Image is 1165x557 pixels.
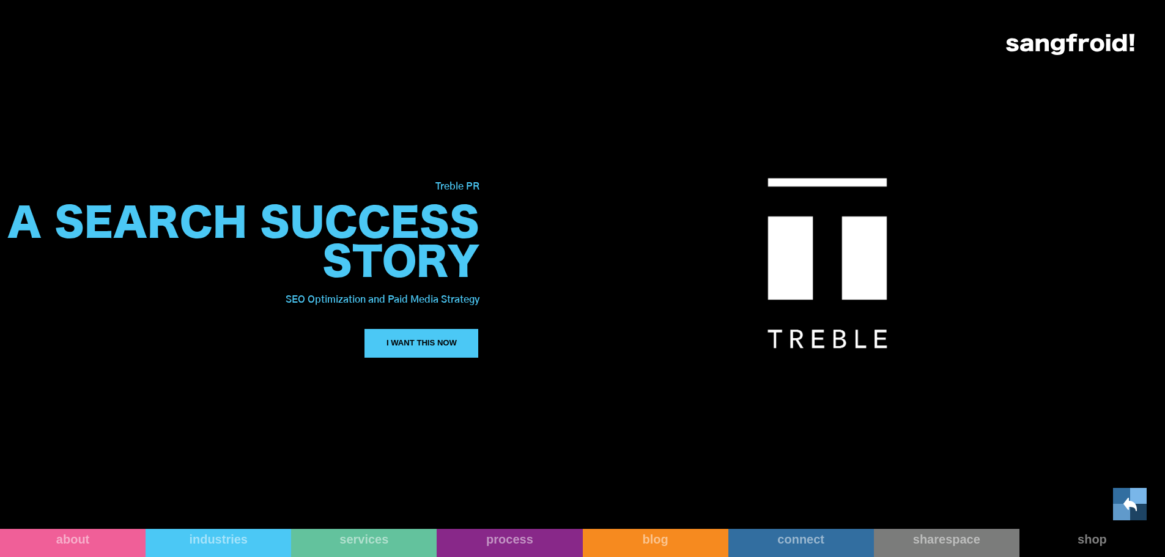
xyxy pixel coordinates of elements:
[583,529,728,557] a: blog
[728,532,874,547] div: connect
[874,529,1019,557] a: sharespace
[728,529,874,557] a: connect
[146,529,291,557] a: industries
[1019,532,1165,547] div: shop
[386,337,457,349] div: I want this now
[1019,529,1165,557] a: shop
[291,532,437,547] div: services
[291,529,437,557] a: services
[146,532,291,547] div: industries
[437,532,582,547] div: process
[437,529,582,557] a: process
[874,532,1019,547] div: sharespace
[583,532,728,547] div: blog
[1006,34,1134,55] img: logo
[363,328,479,359] a: I want this now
